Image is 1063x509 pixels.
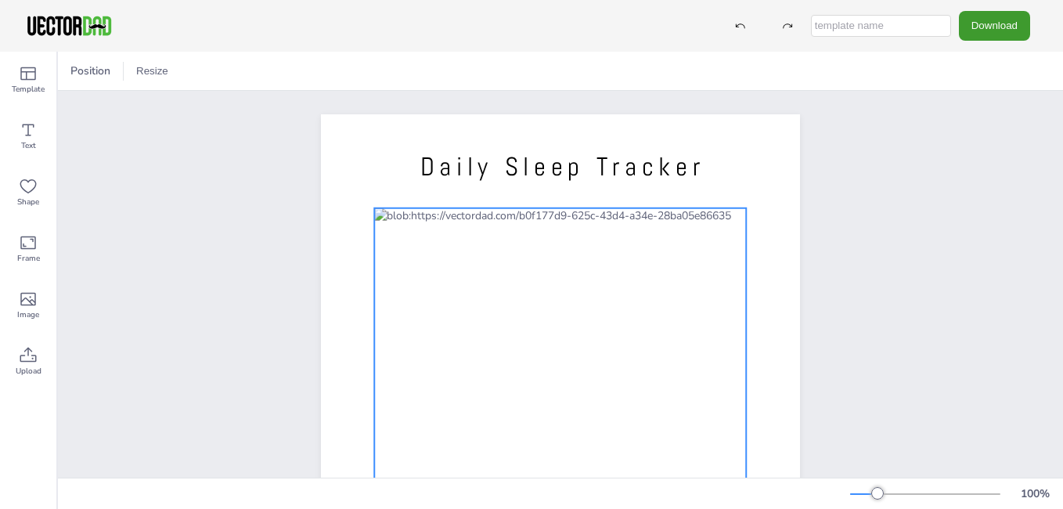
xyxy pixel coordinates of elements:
[1016,486,1054,501] div: 100 %
[17,309,39,321] span: Image
[17,196,39,208] span: Shape
[959,11,1030,40] button: Download
[67,63,114,78] span: Position
[16,365,41,377] span: Upload
[12,83,45,96] span: Template
[25,14,114,38] img: VectorDad-1.png
[811,15,951,37] input: template name
[21,139,36,152] span: Text
[420,150,705,183] span: Daily Sleep Tracker
[130,59,175,84] button: Resize
[17,252,40,265] span: Frame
